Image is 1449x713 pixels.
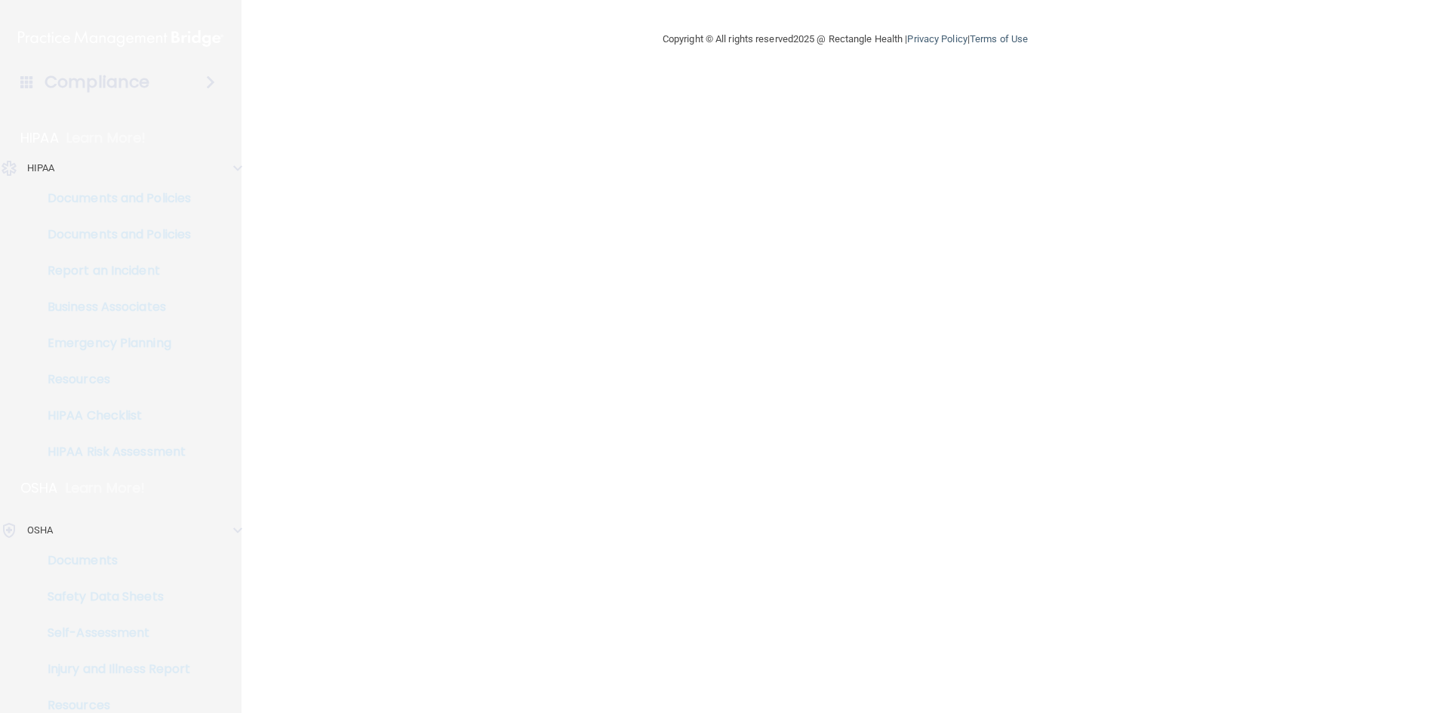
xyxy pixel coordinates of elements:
[10,698,216,713] p: Resources
[10,589,216,604] p: Safety Data Sheets
[10,263,216,278] p: Report an Incident
[10,625,216,641] p: Self-Assessment
[10,662,216,677] p: Injury and Illness Report
[10,227,216,242] p: Documents and Policies
[27,521,53,539] p: OSHA
[907,33,967,45] a: Privacy Policy
[10,444,216,459] p: HIPAA Risk Assessment
[20,129,59,147] p: HIPAA
[20,479,58,497] p: OSHA
[570,15,1121,63] div: Copyright © All rights reserved 2025 @ Rectangle Health | |
[27,159,55,177] p: HIPAA
[10,553,216,568] p: Documents
[10,336,216,351] p: Emergency Planning
[10,372,216,387] p: Resources
[970,33,1028,45] a: Terms of Use
[10,408,216,423] p: HIPAA Checklist
[18,23,223,54] img: PMB logo
[45,72,149,93] h4: Compliance
[10,191,216,206] p: Documents and Policies
[66,129,146,147] p: Learn More!
[10,300,216,315] p: Business Associates
[66,479,146,497] p: Learn More!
